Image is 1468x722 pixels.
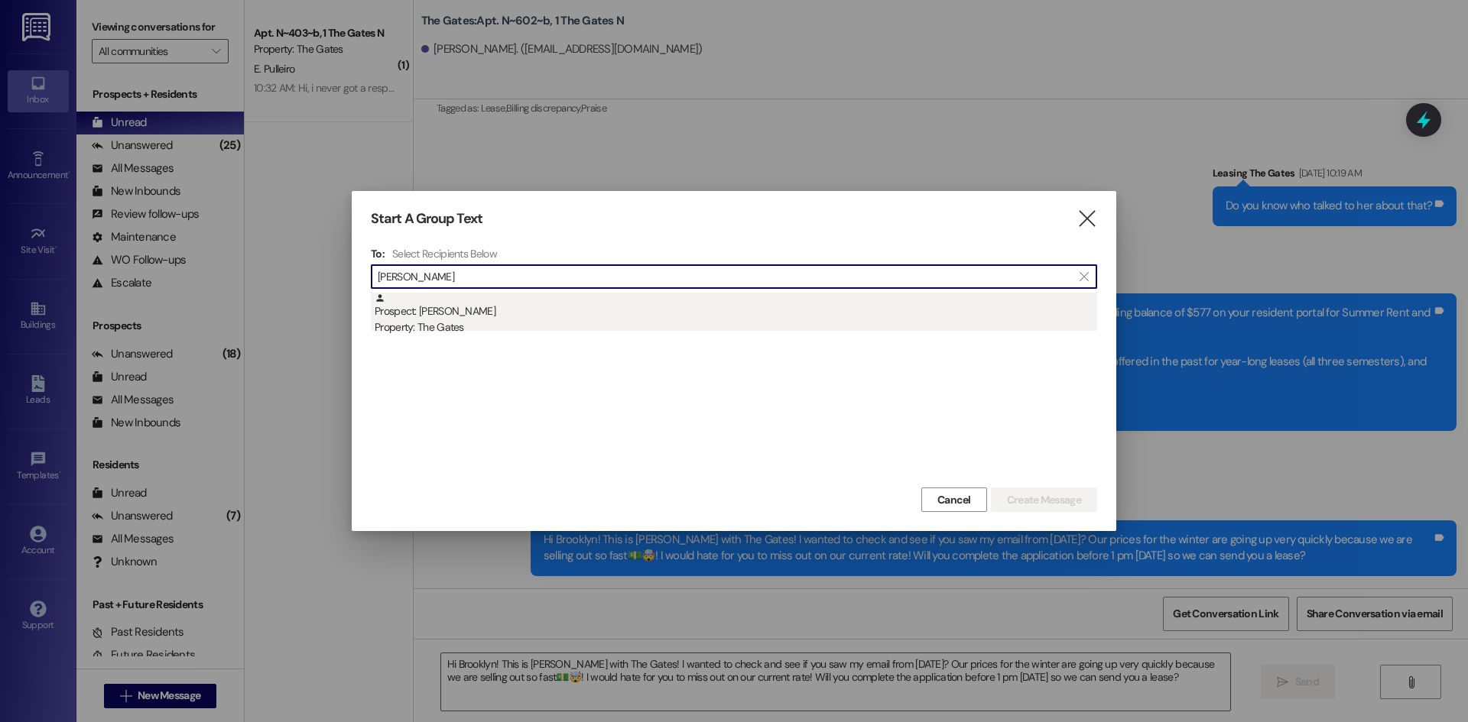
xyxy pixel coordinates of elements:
h3: Start A Group Text [371,210,482,228]
input: Search for any contact or apartment [378,266,1072,287]
div: Prospect: [PERSON_NAME]Property: The Gates [371,293,1097,331]
i:  [1080,270,1088,283]
div: Property: The Gates [375,319,1097,335]
button: Create Message [991,487,1097,512]
h4: Select Recipients Below [392,247,497,261]
button: Cancel [921,487,987,512]
h3: To: [371,247,385,261]
span: Cancel [937,492,971,508]
span: Create Message [1007,492,1081,508]
i:  [1077,211,1097,227]
div: Prospect: [PERSON_NAME] [375,293,1097,336]
button: Clear text [1072,265,1096,288]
